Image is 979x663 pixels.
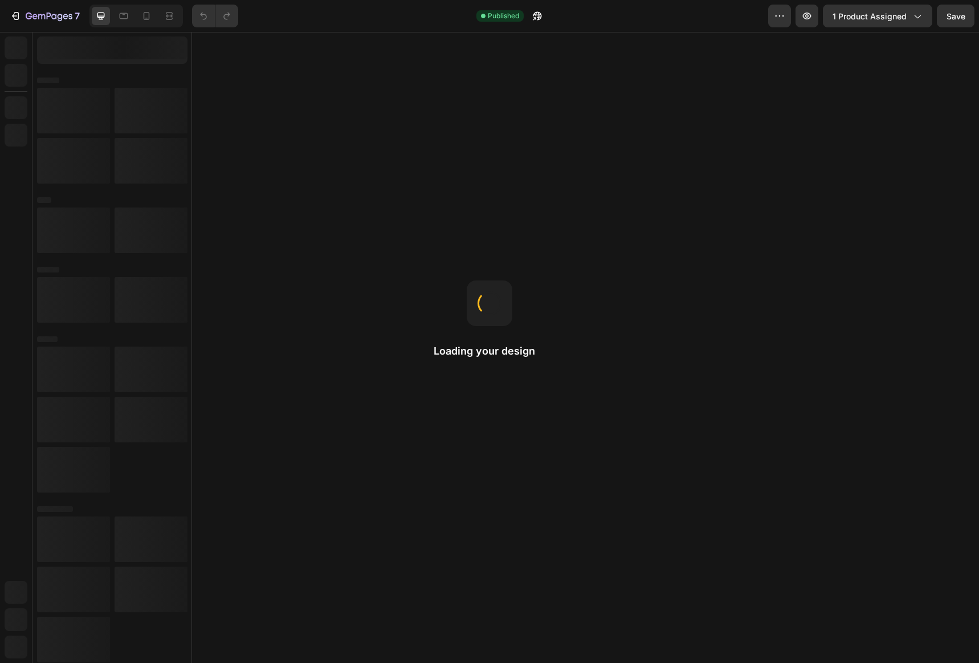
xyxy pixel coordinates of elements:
[833,10,907,22] span: 1 product assigned
[5,5,85,27] button: 7
[75,9,80,23] p: 7
[488,11,519,21] span: Published
[192,5,238,27] div: Undo/Redo
[947,11,965,21] span: Save
[823,5,932,27] button: 1 product assigned
[434,344,545,358] h2: Loading your design
[937,5,974,27] button: Save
